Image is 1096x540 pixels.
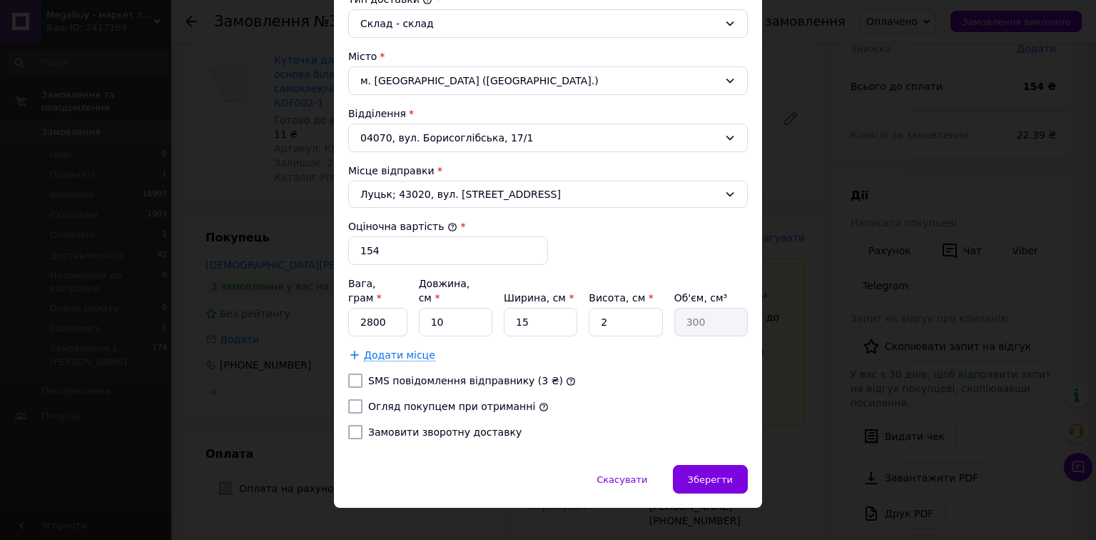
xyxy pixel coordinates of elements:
label: Замовити зворотну доставку [368,426,522,438]
div: Відділення [348,106,748,121]
span: Луцьк; 43020, вул. [STREET_ADDRESS] [360,187,719,201]
div: Об'єм, см³ [674,291,748,305]
div: Місто [348,49,748,64]
label: Висота, см [589,292,653,304]
label: Вага, грам [348,278,382,304]
span: Додати місце [364,349,435,361]
label: Оціночна вартість [348,221,457,232]
span: Зберегти [688,474,733,485]
div: Склад - склад [360,16,719,31]
div: 04070, вул. Борисоглібська, 17/1 [348,124,748,152]
label: Огляд покупцем при отриманні [368,401,535,412]
label: SMS повідомлення відправнику (3 ₴) [368,375,563,386]
label: Довжина, см [419,278,470,304]
label: Ширина, см [504,292,574,304]
div: м. [GEOGRAPHIC_DATA] ([GEOGRAPHIC_DATA].) [348,66,748,95]
span: Скасувати [597,474,647,485]
div: Місце відправки [348,164,748,178]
